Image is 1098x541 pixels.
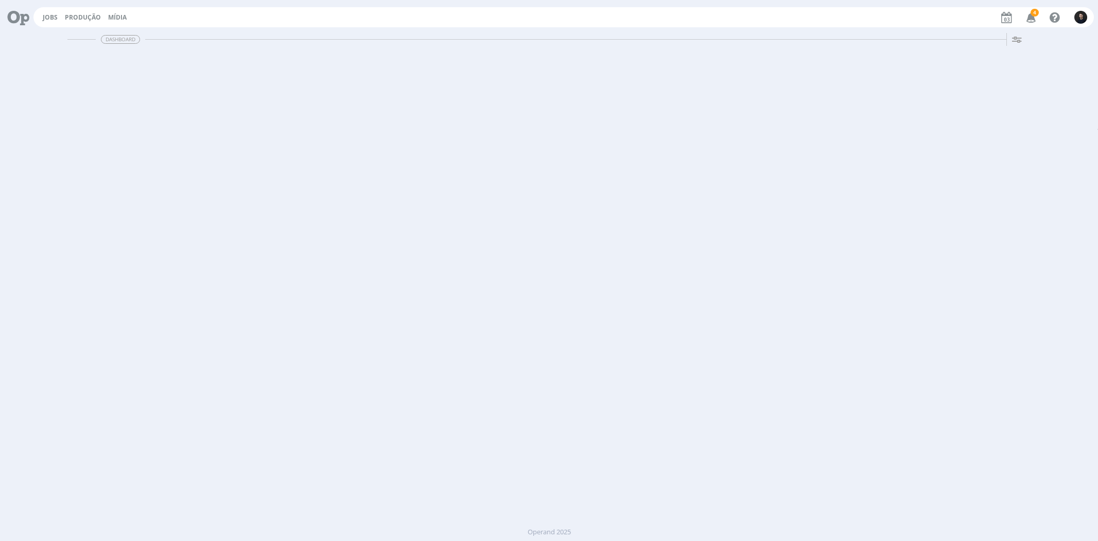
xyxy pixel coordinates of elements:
[108,13,127,22] a: Mídia
[1031,9,1039,16] span: 4
[1020,8,1041,27] button: 4
[43,13,58,22] a: Jobs
[101,35,140,44] span: Dashboard
[1074,11,1087,24] img: C
[40,13,61,22] button: Jobs
[105,13,130,22] button: Mídia
[65,13,101,22] a: Produção
[62,13,104,22] button: Produção
[1074,8,1088,26] button: C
